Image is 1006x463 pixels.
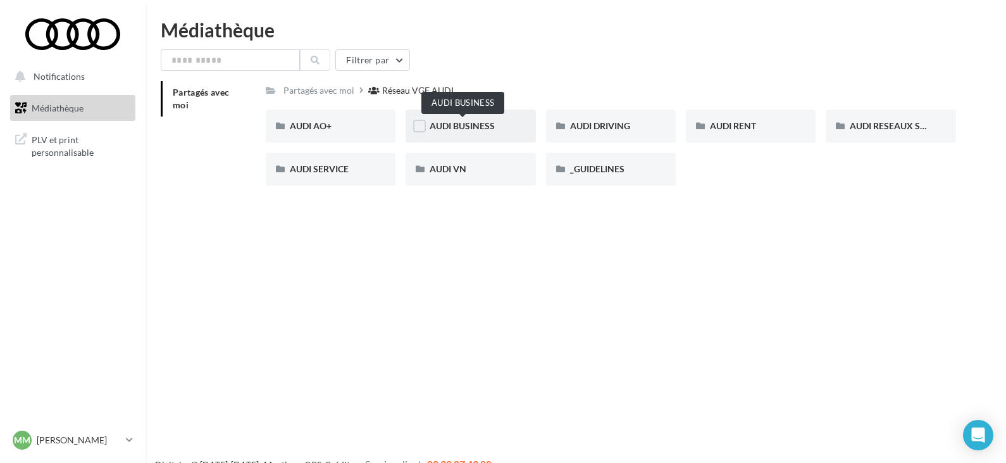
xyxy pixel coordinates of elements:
[382,84,454,97] div: Réseau VGF AUDI
[290,163,349,174] span: AUDI SERVICE
[161,20,991,39] div: Médiathèque
[14,434,30,447] span: MM
[8,126,138,163] a: PLV et print personnalisable
[173,87,230,110] span: Partagés avec moi
[32,103,84,113] span: Médiathèque
[570,120,630,131] span: AUDI DRIVING
[710,120,756,131] span: AUDI RENT
[430,163,466,174] span: AUDI VN
[34,71,85,82] span: Notifications
[335,49,410,71] button: Filtrer par
[8,63,133,90] button: Notifications
[283,84,354,97] div: Partagés avec moi
[290,120,332,131] span: AUDI AO+
[963,420,993,450] div: Open Intercom Messenger
[850,120,954,131] span: AUDI RESEAUX SOCIAUX
[32,131,130,158] span: PLV et print personnalisable
[10,428,135,452] a: MM [PERSON_NAME]
[570,163,624,174] span: _GUIDELINES
[37,434,121,447] p: [PERSON_NAME]
[8,95,138,122] a: Médiathèque
[430,120,495,131] span: AUDI BUSINESS
[421,92,504,114] div: AUDI BUSINESS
